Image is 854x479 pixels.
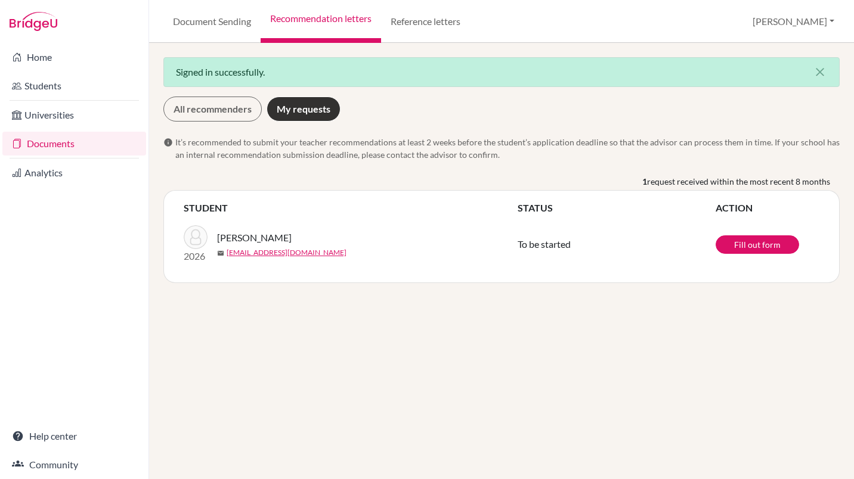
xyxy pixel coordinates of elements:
button: [PERSON_NAME] [747,10,840,33]
span: To be started [518,238,571,250]
a: Documents [2,132,146,155]
th: STATUS [517,200,715,216]
a: Community [2,453,146,477]
a: Analytics [2,161,146,185]
a: Fill out form [716,235,799,254]
b: 1 [642,175,647,188]
a: [EMAIL_ADDRESS][DOMAIN_NAME] [227,247,346,258]
p: 2026 [184,249,208,263]
img: Wong, Matthew [184,225,208,249]
a: All recommenders [163,97,262,122]
div: Signed in successfully. [163,57,840,87]
span: mail [217,250,224,257]
span: It’s recommended to submit your teacher recommendations at least 2 weeks before the student’s app... [175,136,840,161]
i: close [813,65,827,79]
button: Close [801,58,839,86]
a: Help center [2,424,146,448]
img: Bridge-U [10,12,57,31]
span: info [163,138,173,147]
th: STUDENT [183,200,517,216]
a: My requests [267,97,341,122]
span: [PERSON_NAME] [217,231,292,245]
a: Students [2,74,146,98]
th: ACTION [715,200,820,216]
span: request received within the most recent 8 months [647,175,830,188]
a: Universities [2,103,146,127]
a: Home [2,45,146,69]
